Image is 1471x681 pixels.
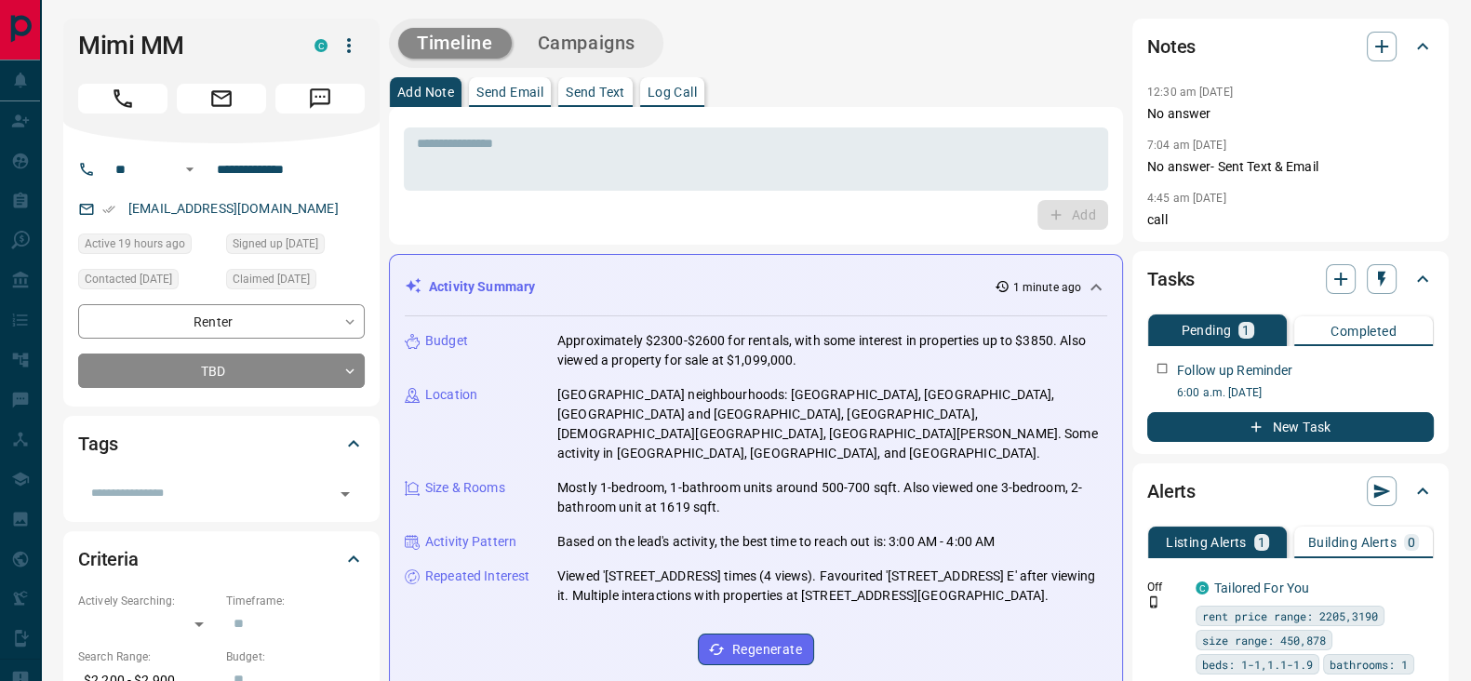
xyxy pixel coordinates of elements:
p: Viewed '[STREET_ADDRESS] times (4 views). Favourited '[STREET_ADDRESS] E' after viewing it. Multi... [557,567,1107,606]
h2: Alerts [1147,476,1196,506]
p: Mostly 1-bedroom, 1-bathroom units around 500-700 sqft. Also viewed one 3-bedroom, 2-bathroom uni... [557,478,1107,517]
button: Timeline [398,28,512,59]
button: Campaigns [519,28,654,59]
span: Call [78,84,167,113]
div: Sun Oct 12 2025 [226,269,365,295]
p: 4:45 am [DATE] [1147,192,1226,205]
p: Timeframe: [226,593,365,609]
div: TBD [78,354,365,388]
p: 7:04 am [DATE] [1147,139,1226,152]
p: [GEOGRAPHIC_DATA] neighbourhoods: [GEOGRAPHIC_DATA], [GEOGRAPHIC_DATA], [GEOGRAPHIC_DATA] and [GE... [557,385,1107,463]
div: Sat Oct 11 2025 [226,234,365,260]
p: Send Email [476,86,543,99]
h2: Tags [78,429,117,459]
p: 12:30 am [DATE] [1147,86,1233,99]
a: [EMAIL_ADDRESS][DOMAIN_NAME] [128,201,339,216]
p: Budget: [226,648,365,665]
p: call [1147,210,1434,230]
span: Message [275,84,365,113]
p: Repeated Interest [425,567,529,586]
div: Activity Summary1 minute ago [405,270,1107,304]
p: Activity Summary [429,277,535,297]
p: Activity Pattern [425,532,516,552]
p: Send Text [566,86,625,99]
p: 1 minute ago [1013,279,1081,296]
div: Alerts [1147,469,1434,514]
button: New Task [1147,412,1434,442]
p: Log Call [648,86,697,99]
svg: Push Notification Only [1147,595,1160,608]
button: Open [179,158,201,180]
p: No answer- Sent Text & Email [1147,157,1434,177]
button: Regenerate [698,634,814,665]
p: Building Alerts [1308,536,1397,549]
span: Email [177,84,266,113]
p: Approximately $2300-$2600 for rentals, with some interest in properties up to $3850. Also viewed ... [557,331,1107,370]
p: Follow up Reminder [1177,361,1292,381]
span: bathrooms: 1 [1330,655,1408,674]
p: Search Range: [78,648,217,665]
div: condos.ca [1196,581,1209,594]
div: condos.ca [314,39,328,52]
h2: Notes [1147,32,1196,61]
div: Notes [1147,24,1434,69]
span: size range: 450,878 [1202,631,1326,649]
div: Tue Oct 14 2025 [78,234,217,260]
span: Active 19 hours ago [85,234,185,253]
p: 6:00 a.m. [DATE] [1177,384,1434,401]
p: Actively Searching: [78,593,217,609]
h2: Tasks [1147,264,1195,294]
div: Renter [78,304,365,339]
a: Tailored For You [1214,581,1309,595]
div: Tags [78,421,365,466]
div: Tasks [1147,257,1434,301]
span: Contacted [DATE] [85,270,172,288]
p: Budget [425,331,468,351]
span: Claimed [DATE] [233,270,310,288]
p: Based on the lead's activity, the best time to reach out is: 3:00 AM - 4:00 AM [557,532,995,552]
p: No answer [1147,104,1434,124]
div: Criteria [78,537,365,581]
h2: Criteria [78,544,139,574]
button: Open [332,481,358,507]
p: Add Note [397,86,454,99]
div: Tue Oct 14 2025 [78,269,217,295]
svg: Email Verified [102,203,115,216]
p: Pending [1181,324,1231,337]
p: 0 [1408,536,1415,549]
p: Listing Alerts [1166,536,1247,549]
span: beds: 1-1,1.1-1.9 [1202,655,1313,674]
p: 1 [1258,536,1265,549]
p: Size & Rooms [425,478,505,498]
p: Off [1147,579,1184,595]
h1: Mimi MM [78,31,287,60]
span: Signed up [DATE] [233,234,318,253]
p: Completed [1331,325,1397,338]
p: Location [425,385,477,405]
p: 1 [1242,324,1250,337]
span: rent price range: 2205,3190 [1202,607,1378,625]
